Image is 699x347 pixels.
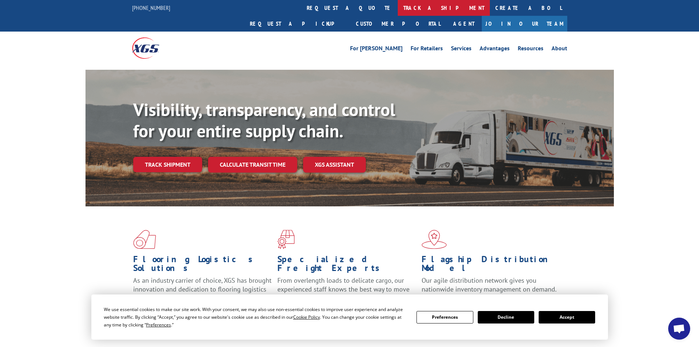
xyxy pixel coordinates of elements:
[422,255,560,276] h1: Flagship Distribution Model
[551,46,567,54] a: About
[482,16,567,32] a: Join Our Team
[146,322,171,328] span: Preferences
[104,306,408,329] div: We use essential cookies to make our site work. With your consent, we may also use non-essential ...
[446,16,482,32] a: Agent
[668,318,690,340] div: Open chat
[416,311,473,323] button: Preferences
[208,157,297,173] a: Calculate transit time
[303,157,366,173] a: XGS ASSISTANT
[133,255,272,276] h1: Flooring Logistics Solutions
[422,230,447,249] img: xgs-icon-flagship-distribution-model-red
[518,46,543,54] a: Resources
[451,46,472,54] a: Services
[133,276,272,302] span: As an industry carrier of choice, XGS has brought innovation and dedication to flooring logistics...
[244,16,350,32] a: Request a pickup
[277,276,416,309] p: From overlength loads to delicate cargo, our experienced staff knows the best way to move your fr...
[277,255,416,276] h1: Specialized Freight Experts
[411,46,443,54] a: For Retailers
[350,16,446,32] a: Customer Portal
[480,46,510,54] a: Advantages
[91,294,608,340] div: Cookie Consent Prompt
[422,276,557,293] span: Our agile distribution network gives you nationwide inventory management on demand.
[133,157,202,172] a: Track shipment
[539,311,595,323] button: Accept
[350,46,403,54] a: For [PERSON_NAME]
[293,314,320,320] span: Cookie Policy
[277,230,295,249] img: xgs-icon-focused-on-flooring-red
[478,311,534,323] button: Decline
[133,230,156,249] img: xgs-icon-total-supply-chain-intelligence-red
[132,4,170,11] a: [PHONE_NUMBER]
[133,98,395,142] b: Visibility, transparency, and control for your entire supply chain.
